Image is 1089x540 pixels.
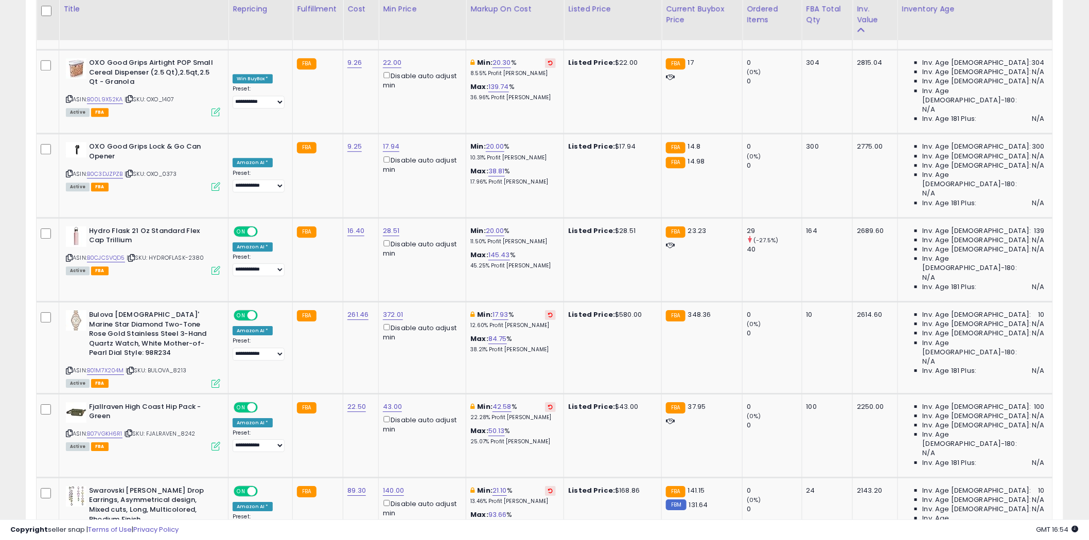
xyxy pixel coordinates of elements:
[923,58,1031,67] span: Inv. Age [DEMOGRAPHIC_DATA]:
[1032,319,1045,329] span: N/A
[688,156,705,166] span: 14.98
[747,245,802,254] div: 40
[91,442,109,451] span: FBA
[1032,505,1045,514] span: N/A
[488,334,507,344] a: 84.75
[806,486,845,495] div: 24
[568,4,657,14] div: Listed Price
[233,326,273,335] div: Amazon AI *
[470,310,556,329] div: %
[470,414,556,421] p: 22.28% Profit [PERSON_NAME]
[66,266,90,275] span: All listings currently available for purchase on Amazon
[1032,458,1045,467] span: N/A
[923,430,1045,448] span: Inv. Age [DEMOGRAPHIC_DATA]-180:
[747,412,761,420] small: (0%)
[470,226,556,245] div: %
[66,183,90,191] span: All listings currently available for purchase on Amazon
[1034,226,1045,236] span: 139
[1032,282,1045,292] span: N/A
[297,142,316,153] small: FBA
[1037,525,1079,534] span: 2025-09-10 16:54 GMT
[88,525,132,534] a: Terms of Use
[470,426,556,445] div: %
[297,310,316,321] small: FBA
[1032,199,1045,208] span: N/A
[568,402,654,411] div: $43.00
[923,226,1031,236] span: Inv. Age [DEMOGRAPHIC_DATA]:
[486,141,504,152] a: 20.00
[666,142,685,153] small: FBA
[923,319,1031,329] span: Inv. Age [DEMOGRAPHIC_DATA]:
[233,170,285,193] div: Preset:
[923,338,1045,357] span: Inv. Age [DEMOGRAPHIC_DATA]-180:
[470,166,488,176] b: Max:
[91,379,109,388] span: FBA
[902,4,1048,14] div: Inventory Age
[1039,486,1045,495] span: 10
[806,402,845,411] div: 100
[923,254,1045,273] span: Inv. Age [DEMOGRAPHIC_DATA]-180:
[923,161,1031,170] span: Inv. Age [DEMOGRAPHIC_DATA]:
[233,85,285,109] div: Preset:
[235,227,248,236] span: ON
[666,402,685,413] small: FBA
[923,273,935,282] span: N/A
[233,337,285,361] div: Preset:
[486,226,504,236] a: 20.00
[806,58,845,67] div: 304
[688,226,707,236] span: 23.23
[747,77,802,86] div: 0
[568,142,654,151] div: $17.94
[488,426,505,436] a: 50.13
[347,226,364,236] a: 16.40
[1032,114,1045,123] span: N/A
[747,496,761,504] small: (0%)
[256,227,273,236] span: OFF
[133,525,179,534] a: Privacy Policy
[1032,152,1045,161] span: N/A
[923,282,977,292] span: Inv. Age 181 Plus:
[383,226,399,236] a: 28.51
[10,525,48,534] strong: Copyright
[1032,329,1045,338] span: N/A
[488,166,505,176] a: 38.81
[91,266,109,275] span: FBA
[66,310,220,386] div: ASIN:
[470,70,556,77] p: 8.55% Profit [PERSON_NAME]
[470,250,556,269] div: %
[747,226,802,236] div: 29
[470,226,486,236] b: Min:
[470,4,559,14] div: Markup on Cost
[1032,495,1045,505] span: N/A
[124,429,196,438] span: | SKU: FJALRAVEN_8242
[493,402,512,412] a: 42.58
[488,250,510,260] a: 145.43
[923,152,1031,161] span: Inv. Age [DEMOGRAPHIC_DATA]:
[1032,366,1045,375] span: N/A
[383,238,458,258] div: Disable auto adjust min
[233,502,273,511] div: Amazon AI *
[256,311,273,320] span: OFF
[256,487,273,495] span: OFF
[806,4,849,25] div: FBA Total Qty
[91,183,109,191] span: FBA
[1032,142,1045,151] span: 300
[470,486,556,505] div: %
[347,310,368,320] a: 261.46
[470,402,556,421] div: %
[478,402,493,411] b: Min:
[63,4,224,14] div: Title
[233,74,273,83] div: Win BuyBox *
[923,458,977,467] span: Inv. Age 181 Plus:
[568,226,615,236] b: Listed Price:
[857,226,889,236] div: 2689.60
[1032,245,1045,254] span: N/A
[923,170,1045,189] span: Inv. Age [DEMOGRAPHIC_DATA]-180:
[747,68,761,76] small: (0%)
[89,226,214,248] b: Hydro Flask 21 Oz Standard Flex Cap Trillium
[470,141,486,151] b: Min:
[747,152,761,160] small: (0%)
[66,379,90,388] span: All listings currently available for purchase on Amazon
[235,403,248,411] span: ON
[383,414,458,434] div: Disable auto adjust min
